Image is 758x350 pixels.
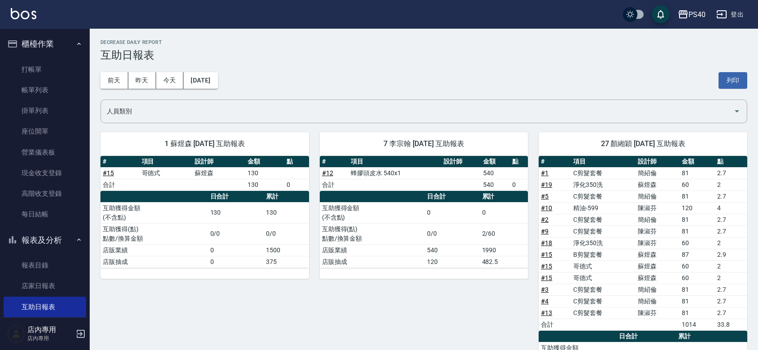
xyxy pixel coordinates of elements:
td: 2 [715,260,747,272]
a: #15 [541,263,552,270]
a: 營業儀表板 [4,142,86,163]
a: #4 [541,298,549,305]
td: 87 [680,249,715,260]
a: #18 [541,239,552,246]
a: 掛單列表 [4,100,86,121]
td: 蜂膠頭皮水 540x1 [349,167,441,179]
a: #19 [541,181,552,188]
td: 2.7 [715,284,747,295]
h5: 店內專用 [27,325,73,334]
p: 店內專用 [27,334,73,342]
a: 互助排行榜 [4,317,86,338]
td: 蘇煜森 [636,179,680,190]
td: 60 [680,272,715,284]
td: 蘇煜森 [636,249,680,260]
th: 金額 [245,156,284,168]
td: 0/0 [208,223,264,244]
th: 日合計 [425,191,479,203]
td: 0 [284,179,309,190]
th: 點 [510,156,528,168]
td: 陳淑芬 [636,202,680,214]
td: 130 [208,202,264,223]
td: 陳淑芬 [636,307,680,319]
td: C剪髮套餐 [571,295,636,307]
th: # [539,156,571,168]
th: # [320,156,349,168]
td: 0 [208,256,264,268]
th: 設計師 [636,156,680,168]
td: 1014 [680,319,715,330]
td: 375 [264,256,309,268]
td: 陳淑芬 [636,237,680,249]
td: 2.7 [715,307,747,319]
td: 蘇煜森 [636,272,680,284]
td: 81 [680,167,715,179]
td: 簡紹倫 [636,295,680,307]
a: #13 [541,309,552,316]
td: 蘇煜森 [636,260,680,272]
th: 設計師 [441,156,481,168]
th: 設計師 [192,156,245,168]
td: 合計 [539,319,571,330]
a: 互助日報表 [4,297,86,317]
td: 簡紹倫 [636,284,680,295]
td: 130 [264,202,309,223]
td: 精油-599 [571,202,636,214]
td: 2.7 [715,214,747,225]
td: 簡紹倫 [636,214,680,225]
td: C剪髮套餐 [571,307,636,319]
td: 2.7 [715,190,747,202]
td: 540 [481,167,510,179]
td: 店販抽成 [320,256,425,268]
td: 簡紹倫 [636,190,680,202]
button: Open [730,104,744,118]
td: 81 [680,225,715,237]
th: 累計 [264,191,309,203]
td: 哥德式 [571,260,636,272]
td: 淨化350洗 [571,179,636,190]
td: 2.7 [715,295,747,307]
td: 2 [715,179,747,190]
td: 店販抽成 [100,256,208,268]
td: 0 [208,244,264,256]
td: 店販業績 [320,244,425,256]
a: 店家日報表 [4,276,86,296]
td: 哥德式 [139,167,192,179]
span: 7 李宗翰 [DATE] 互助報表 [331,139,518,148]
button: 櫃檯作業 [4,32,86,56]
td: 0 [425,202,479,223]
td: 淨化350洗 [571,237,636,249]
a: #2 [541,216,549,223]
a: #9 [541,228,549,235]
a: 打帳單 [4,59,86,80]
span: 27 顏緗穎 [DATE] 互助報表 [549,139,736,148]
td: 2.9 [715,249,747,260]
button: 昨天 [128,72,156,89]
td: 60 [680,237,715,249]
th: 項目 [571,156,636,168]
a: #12 [322,169,333,177]
td: C剪髮套餐 [571,214,636,225]
a: #3 [541,286,549,293]
a: 現金收支登錄 [4,163,86,183]
td: 0 [480,202,528,223]
td: 120 [680,202,715,214]
td: 互助獲得(點) 點數/換算金額 [100,223,208,244]
td: 合計 [320,179,349,190]
td: 4 [715,202,747,214]
td: 2 [715,272,747,284]
th: 累計 [480,191,528,203]
td: C剪髮套餐 [571,284,636,295]
table: a dense table [100,156,309,191]
td: 81 [680,284,715,295]
td: B剪髮套餐 [571,249,636,260]
td: 2/60 [480,223,528,244]
td: C剪髮套餐 [571,167,636,179]
input: 人員名稱 [105,104,730,119]
table: a dense table [320,156,528,191]
td: 60 [680,260,715,272]
table: a dense table [539,156,747,331]
button: PS40 [674,5,709,24]
a: 報表目錄 [4,255,86,276]
td: 81 [680,295,715,307]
